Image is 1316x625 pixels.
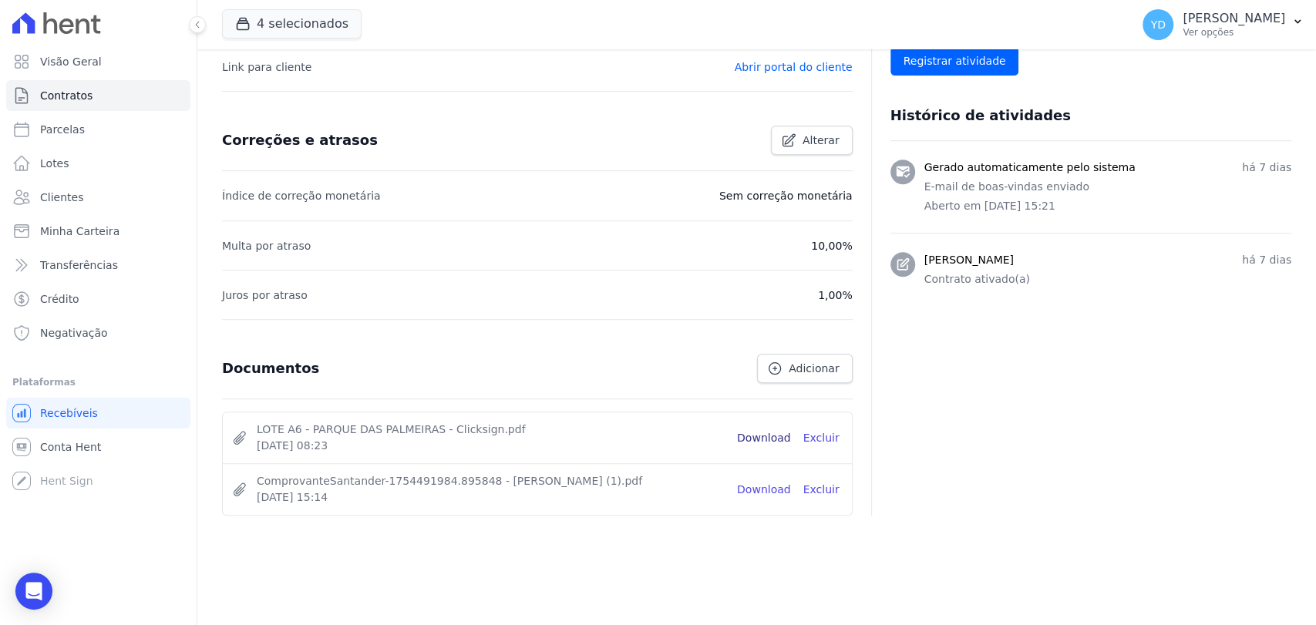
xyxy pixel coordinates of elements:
span: Clientes [40,190,83,205]
a: Excluir [803,482,840,498]
span: [DATE] 08:23 [257,438,725,454]
p: Ver opções [1183,26,1285,39]
span: Alterar [803,133,840,148]
a: Conta Hent [6,432,190,462]
span: [DATE] 15:14 [257,489,725,506]
a: Lotes [6,148,190,179]
p: Aberto em [DATE] 15:21 [924,198,1291,214]
span: Adicionar [789,361,839,376]
span: LOTE A6 - PARQUE DAS PALMEIRAS - Clicksign.pdf [257,422,725,438]
p: Link para cliente [222,58,311,76]
p: Contrato ativado(a) [924,271,1291,287]
div: Plataformas [12,373,184,391]
span: Transferências [40,257,118,273]
h3: Histórico de atividades [890,106,1071,125]
a: Download [737,482,791,498]
span: YD [1150,19,1165,30]
p: 1,00% [818,286,852,304]
span: Parcelas [40,122,85,137]
a: Minha Carteira [6,216,190,247]
h3: [PERSON_NAME] [924,252,1014,268]
a: Abrir portal do cliente [735,61,853,73]
span: Conta Hent [40,439,101,455]
p: [PERSON_NAME] [1183,11,1285,26]
span: Lotes [40,156,69,171]
h3: Gerado automaticamente pelo sistema [924,160,1136,176]
h3: Documentos [222,359,319,378]
h3: Correções e atrasos [222,131,378,150]
a: Transferências [6,250,190,281]
a: Clientes [6,182,190,213]
span: Crédito [40,291,79,307]
span: ComprovanteSantander-1754491984.895848 - [PERSON_NAME] (1).pdf [257,473,725,489]
a: Adicionar [757,354,852,383]
button: 4 selecionados [222,9,362,39]
a: Negativação [6,318,190,348]
p: Juros por atraso [222,286,308,304]
div: Open Intercom Messenger [15,573,52,610]
p: há 7 dias [1242,160,1291,176]
a: Contratos [6,80,190,111]
a: Alterar [771,126,853,155]
p: 10,00% [811,237,852,255]
p: Índice de correção monetária [222,186,381,205]
span: Negativação [40,325,108,341]
span: Visão Geral [40,54,102,69]
p: Multa por atraso [222,237,311,255]
a: Excluir [803,430,840,446]
p: há 7 dias [1242,252,1291,268]
a: Visão Geral [6,46,190,77]
a: Parcelas [6,114,190,145]
a: Download [737,430,791,446]
span: Minha Carteira [40,223,119,239]
input: Registrar atividade [890,46,1019,76]
p: Sem correção monetária [719,186,853,205]
button: YD [PERSON_NAME] Ver opções [1130,3,1316,46]
a: Recebíveis [6,398,190,428]
a: Crédito [6,284,190,314]
span: Contratos [40,88,93,103]
span: Recebíveis [40,405,98,421]
p: E-mail de boas-vindas enviado [924,179,1291,195]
